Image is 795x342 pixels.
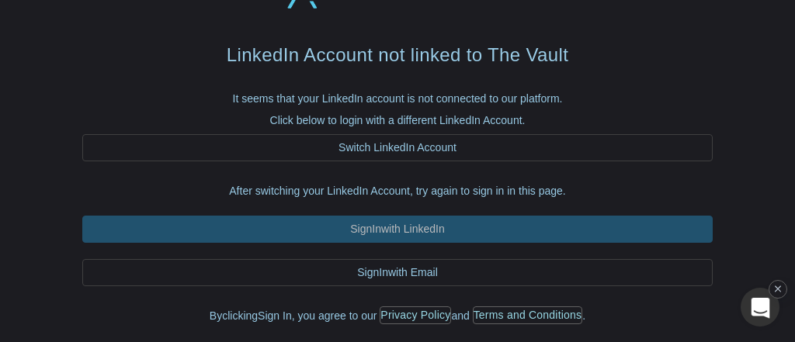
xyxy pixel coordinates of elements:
a: SignInwith LinkedIn [82,216,713,243]
p: By clicking Sign In , you agree to our and . [82,308,713,324]
p: After switching your LinkedIn Account, try again to sign in in this page. [82,183,713,199]
button: Privacy Policy [380,306,451,324]
h1: LinkedIn Account not linked to The Vault [82,41,713,69]
button: Terms and Conditions [473,306,583,324]
p: Click below to login with a different LinkedIn Account. [82,112,713,129]
a: SignInwith Email [82,259,713,286]
p: It seems that your LinkedIn account is not connected to our platform. [82,91,713,107]
a: Switch LinkedIn Account [82,134,713,161]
